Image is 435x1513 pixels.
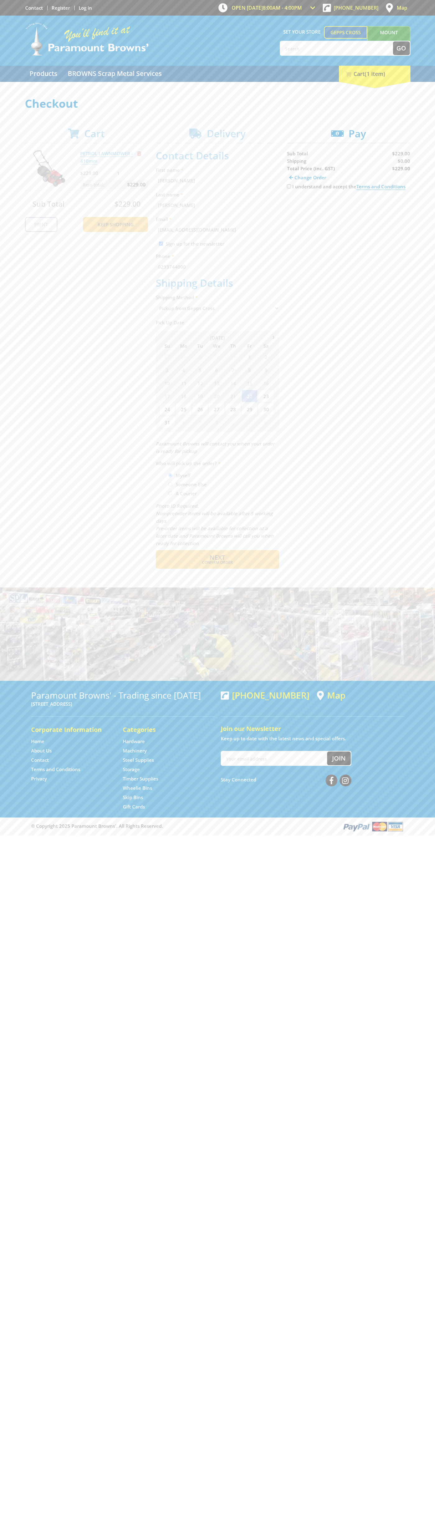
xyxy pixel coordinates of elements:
a: Go to the Privacy page [31,775,47,782]
span: 8:00am - 4:00pm [263,4,302,11]
a: Log in [79,5,92,11]
a: Go to the Home page [31,738,44,745]
a: Go to the Skip Bins page [123,794,143,801]
a: Go to the Products page [25,66,62,82]
a: Go to the About Us page [31,747,52,754]
p: [STREET_ADDRESS] [31,700,215,708]
div: Cart [339,66,410,82]
div: Stay Connected [221,772,351,787]
img: Paramount Browns' [25,22,149,56]
input: Please accept the terms and conditions. [287,184,291,188]
div: [PHONE_NUMBER] [221,690,309,700]
a: Go to the Gift Cards page [123,804,145,810]
span: (1 item) [365,70,385,78]
a: Go to the Timber Supplies page [123,775,158,782]
span: Sub Total [287,150,308,157]
h3: Paramount Browns' - Trading since [DATE] [31,690,215,700]
button: Join [327,752,351,765]
a: Mount [PERSON_NAME] [367,26,410,50]
a: Terms and Conditions [356,183,405,190]
input: Your email address [221,752,327,765]
a: Gepps Cross [324,26,367,39]
a: View a map of Gepps Cross location [317,690,345,700]
label: I understand and accept the [292,183,405,190]
strong: $229.00 [392,165,410,172]
a: Go to the Machinery page [123,747,147,754]
a: Go to the Contact page [25,5,43,11]
button: Go [393,41,410,55]
h5: Join our Newsletter [221,724,404,733]
p: Keep up to date with the latest news and special offers. [221,735,404,742]
img: PayPal, Mastercard, Visa accepted [342,821,404,832]
a: Go to the Contact page [31,757,49,763]
h5: Categories [123,725,202,734]
a: Go to the Terms and Conditions page [31,766,80,773]
a: Go to the BROWNS Scrap Metal Services page [63,66,166,82]
a: Go to the registration page [52,5,70,11]
span: Set your store [280,26,324,37]
a: Change Order [287,172,328,183]
h5: Corporate Information [31,725,110,734]
a: Go to the Steel Supplies page [123,757,154,763]
a: Go to the Hardware page [123,738,145,745]
span: OPEN [DATE] [232,4,302,11]
a: Go to the Wheelie Bins page [123,785,152,791]
h1: Checkout [25,97,410,110]
strong: Total Price (inc. GST) [287,165,335,172]
span: $229.00 [392,150,410,157]
input: Search [280,41,393,55]
span: $0.00 [398,158,410,164]
div: ® Copyright 2025 Paramount Browns'. All Rights Reserved. [25,821,410,832]
span: Pay [349,127,366,140]
span: Change Order [294,174,326,181]
span: Shipping [287,158,306,164]
a: Go to the Storage page [123,766,140,773]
